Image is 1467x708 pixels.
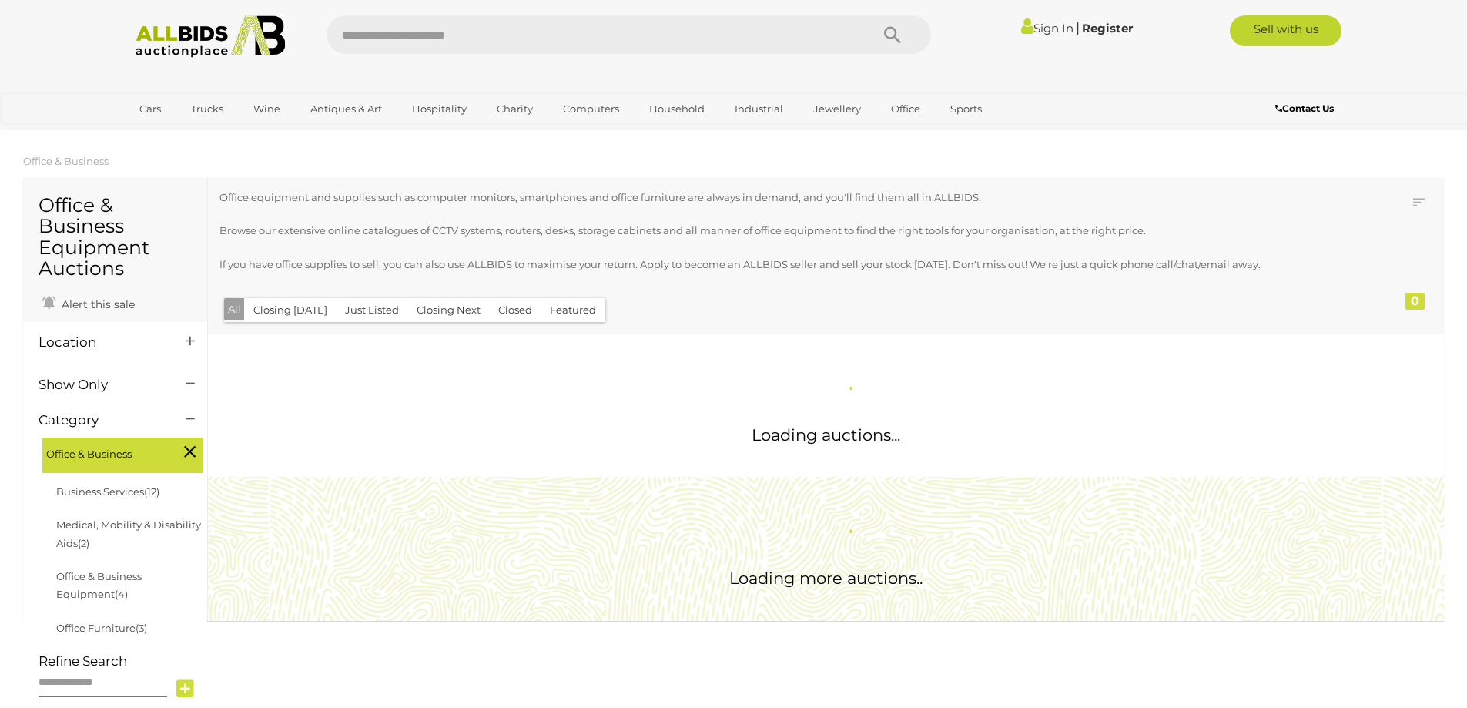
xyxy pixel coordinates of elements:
a: Business Services(12) [56,485,159,498]
button: All [224,298,245,320]
span: Loading more auctions.. [729,569,923,588]
a: [GEOGRAPHIC_DATA] [129,122,259,147]
a: Sports [940,96,992,122]
a: Medical, Mobility & Disability Aids(2) [56,518,201,549]
span: | [1076,19,1080,36]
button: Featured [541,298,605,322]
a: Office [881,96,930,122]
a: Cars [129,96,171,122]
h4: Category [39,413,162,428]
a: Household [639,96,715,122]
button: Search [854,15,931,54]
img: Allbids.com.au [127,15,294,58]
div: 0 [1405,293,1425,310]
h4: Refine Search [39,654,203,669]
span: Alert this sale [58,297,135,311]
a: Trucks [181,96,233,122]
div: If you have office supplies to sell, you can also use ALLBIDS to maximise your return. Apply to b... [219,189,1331,293]
p: Office equipment and supplies such as computer monitors, smartphones and office furniture are alw... [219,189,1320,206]
button: Closing Next [407,298,490,322]
a: Office & Business [23,155,109,167]
h4: Show Only [39,377,162,392]
a: Sell with us [1230,15,1341,46]
h1: Office & Business Equipment Auctions [39,195,192,280]
span: Office & Business [46,441,162,463]
a: Charity [487,96,543,122]
a: Contact Us [1275,100,1338,117]
span: (4) [115,588,128,600]
span: Loading auctions... [752,425,900,445]
span: (2) [78,537,89,549]
b: Contact Us [1275,102,1334,114]
a: Office Furniture(3) [56,622,147,634]
a: Office & Business Equipment(4) [56,570,142,600]
a: Computers [553,96,629,122]
button: Closing [DATE] [244,298,337,322]
a: Wine [243,96,290,122]
a: Sign In [1021,21,1073,35]
a: Register [1082,21,1133,35]
a: Jewellery [803,96,871,122]
h4: Location [39,335,162,350]
button: Closed [489,298,541,322]
a: Alert this sale [39,291,139,314]
button: Just Listed [336,298,408,322]
a: Hospitality [402,96,477,122]
span: (3) [136,622,147,634]
a: Antiques & Art [300,96,392,122]
span: (12) [144,485,159,498]
a: Industrial [725,96,793,122]
p: Browse our extensive online catalogues of CCTV systems, routers, desks, storage cabinets and all ... [219,222,1320,240]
